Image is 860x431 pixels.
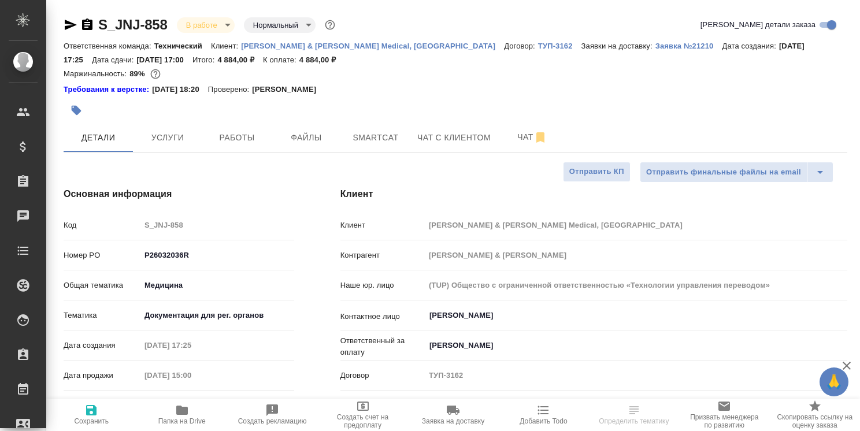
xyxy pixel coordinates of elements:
div: Нажми, чтобы открыть папку с инструкцией [64,84,152,95]
p: Маржинальность: [64,69,129,78]
div: В работе [177,17,235,33]
button: Добавить тэг [64,98,89,123]
h4: Клиент [340,187,847,201]
div: Проект по умолчанию (Договор "ТУП-3162", контрагент "[PERSON_NAME] & [PERSON_NAME]") [425,396,847,415]
h4: Основная информация [64,187,294,201]
p: 89% [129,69,147,78]
input: Пустое поле [140,217,294,233]
p: Наше юр. лицо [340,280,425,291]
span: Чат с клиентом [417,131,491,145]
p: Заявка №21210 [655,42,722,50]
button: Нормальный [250,20,302,30]
button: 428.48 RUB; [148,66,163,81]
button: Заявка №21210 [655,40,722,52]
p: Ответственная команда: [64,42,154,50]
p: Заявки на доставку: [581,42,655,50]
p: [DATE] 18:20 [152,84,208,95]
p: Контрагент [340,250,425,261]
button: Доп статусы указывают на важность/срочность заказа [322,17,338,32]
input: ✎ Введи что-нибудь [140,247,294,263]
span: Отправить финальные файлы на email [646,166,801,179]
button: Отправить КП [563,162,631,182]
p: [PERSON_NAME] [252,84,325,95]
input: Пустое поле [425,277,847,293]
p: Общая тематика [64,280,140,291]
p: Дата создания [64,340,140,351]
button: Open [841,314,843,317]
a: Требования к верстке: [64,84,152,95]
p: Ответственный за оплату [340,335,425,358]
button: В работе [183,20,221,30]
p: Клиент [340,220,425,231]
p: Проверено: [208,84,253,95]
svg: Отписаться [533,131,547,144]
p: Тематика [64,310,140,321]
button: Open [841,344,843,347]
span: Сохранить [74,417,109,425]
button: 🙏 [820,367,848,396]
div: Документация для рег. органов [140,306,294,325]
button: Определить тематику [589,399,679,431]
span: Работы [209,131,265,145]
p: 4 884,00 ₽ [299,55,345,64]
span: Smartcat [348,131,403,145]
span: Создать рекламацию [238,417,307,425]
span: [PERSON_NAME] детали заказа [700,19,815,31]
button: Скопировать ссылку на оценку заказа [770,399,860,431]
p: ТУП-3162 [538,42,581,50]
div: Медицина [140,276,294,295]
p: Дата сдачи: [92,55,136,64]
button: Скопировать ссылку [80,18,94,32]
p: [PERSON_NAME] & [PERSON_NAME] Medical, [GEOGRAPHIC_DATA] [241,42,504,50]
button: Добавить Todo [498,399,588,431]
p: Технический [154,42,211,50]
p: Код [64,220,140,231]
span: Определить тематику [599,417,669,425]
span: Отправить КП [569,165,624,179]
span: Файлы [279,131,334,145]
p: Контактное лицо [340,311,425,322]
p: Договор [340,370,425,381]
span: Чат [505,130,560,144]
input: ✎ Введи что-нибудь [140,397,294,414]
span: Создать счет на предоплату [324,413,401,429]
input: Пустое поле [425,367,847,384]
input: Пустое поле [425,217,847,233]
span: 🙏 [824,370,844,394]
p: К оплате: [263,55,299,64]
p: Клиент: [211,42,241,50]
input: Пустое поле [140,337,242,354]
a: ТУП-3162 [538,40,581,50]
p: [DATE] 17:00 [136,55,192,64]
span: Заявка на доставку [422,417,484,425]
p: Дата продажи [64,370,140,381]
button: Создать счет на предоплату [317,399,407,431]
input: Пустое поле [425,247,847,263]
button: Заявка на доставку [408,399,498,431]
span: Детали [71,131,126,145]
p: Номер PO [64,250,140,261]
button: Сохранить [46,399,136,431]
div: В работе [244,17,316,33]
button: Создать рекламацию [227,399,317,431]
a: [PERSON_NAME] & [PERSON_NAME] Medical, [GEOGRAPHIC_DATA] [241,40,504,50]
p: Итого: [192,55,217,64]
span: Скопировать ссылку на оценку заказа [777,413,853,429]
p: Договор: [504,42,538,50]
p: Дата создания: [722,42,779,50]
span: Призвать менеджера по развитию [686,413,762,429]
span: Добавить Todo [520,417,567,425]
a: S_JNJ-858 [98,17,168,32]
button: Отправить финальные файлы на email [640,162,807,183]
input: Пустое поле [140,367,242,384]
div: split button [640,162,833,183]
span: Услуги [140,131,195,145]
button: Призвать менеджера по развитию [679,399,769,431]
p: 4 884,00 ₽ [217,55,263,64]
button: Скопировать ссылку для ЯМессенджера [64,18,77,32]
button: Папка на Drive [136,399,227,431]
span: Папка на Drive [158,417,206,425]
